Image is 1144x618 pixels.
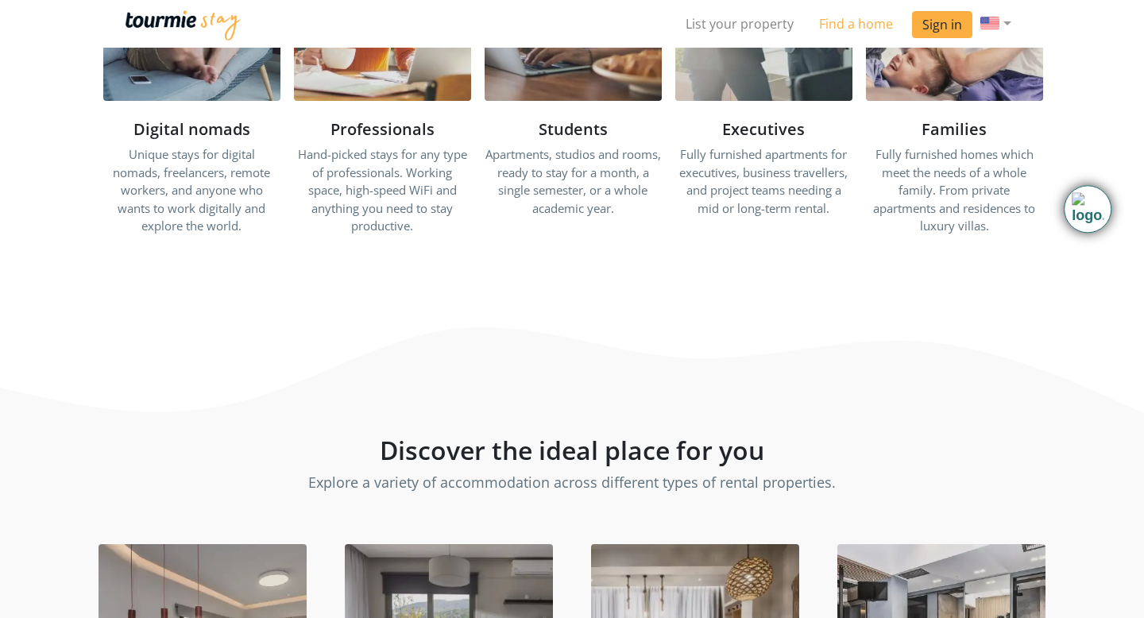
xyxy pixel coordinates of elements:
[485,145,662,217] p: Apartments, studios and rooms, ready to stay for a month, a single semester, or a whole academic ...
[673,8,806,40] a: List your property
[103,120,280,139] a: Digital nomads
[103,145,280,235] p: Unique stays for digital nomads, freelancers, remote workers, and anyone who wants to work digita...
[485,120,662,139] a: Students
[126,10,242,41] img: Tourmie Stay logo blue
[866,120,1043,139] a: Families
[6,435,1138,465] h2: Discover the ideal place for you
[1072,192,1103,226] img: Timeline extension
[912,11,972,38] a: Sign in
[294,145,471,235] p: Hand-picked stays for any type of professionals. Working space, high-speed WiFi and anything you ...
[675,120,852,139] a: Executives
[6,472,1138,493] p: Explore a variety of accommodation across different types of rental properties.
[294,120,471,139] a: Professionals
[866,145,1043,235] p: Fully furnished homes which meet the needs of a whole family. From private apartments and residen...
[675,145,852,217] p: Fully furnished apartments for executives, business travellers, and project teams needing a mid o...
[806,8,906,40] a: Find a home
